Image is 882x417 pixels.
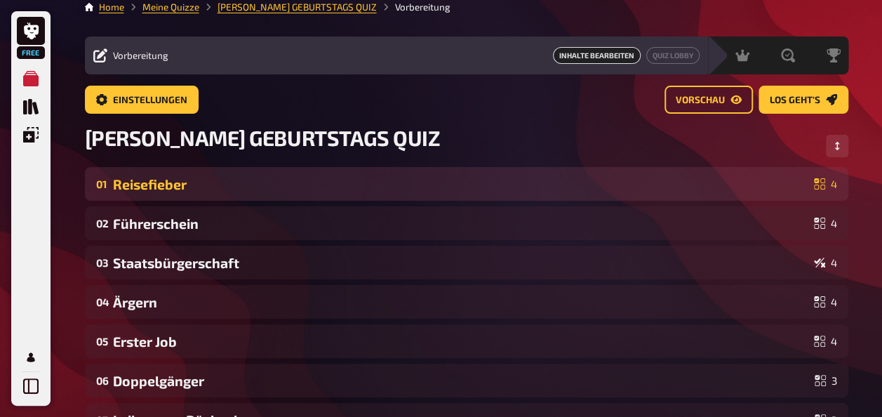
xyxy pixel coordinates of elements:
[676,95,725,105] span: Vorschau
[759,86,848,114] a: Los geht's
[96,335,107,347] div: 05
[553,47,641,64] span: Inhalte Bearbeiten
[18,48,44,57] span: Free
[826,135,848,157] button: Reihenfolge anpassen
[96,256,107,269] div: 03
[113,255,808,271] div: Staatsbürgerschaft
[17,93,45,121] a: Quiz Sammlung
[17,343,45,371] a: Mein Konto
[814,218,837,229] div: 4
[814,336,837,347] div: 4
[113,216,808,232] div: Führerschein
[113,373,809,389] div: Doppelgänger
[142,1,199,13] a: Meine Quizze
[113,50,168,61] span: Vorbereitung
[814,296,837,307] div: 4
[85,86,199,114] a: Einstellungen
[815,375,837,386] div: 3
[814,178,837,190] div: 4
[17,121,45,149] a: Einblendungen
[85,125,441,150] span: [PERSON_NAME] GEBURTSTAGS QUIZ
[113,294,808,310] div: Ärgern
[814,257,837,268] div: 4
[99,1,124,13] a: Home
[770,95,820,105] span: Los geht's
[218,1,377,13] a: [PERSON_NAME] GEBURTSTAGS QUIZ
[113,176,808,192] div: Reisefieber
[96,178,107,190] div: 01
[96,217,107,230] div: 02
[664,86,753,114] a: Vorschau
[113,95,187,105] span: Einstellungen
[646,47,700,64] a: Quiz Lobby
[96,296,107,308] div: 04
[17,65,45,93] a: Meine Quizze
[113,333,808,350] div: Erster Job
[96,374,107,387] div: 06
